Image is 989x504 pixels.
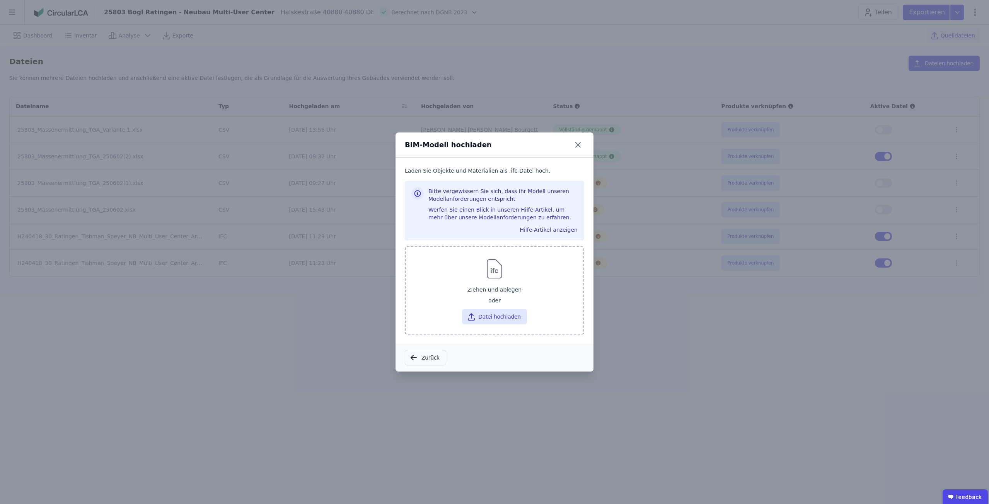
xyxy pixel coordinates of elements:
[517,224,581,236] button: Hilfe-Artikel anzeigen
[405,139,492,150] div: BIM-Modell hochladen
[412,297,577,306] div: oder
[412,283,577,297] div: Ziehen und ablegen
[428,206,578,224] div: Werfen Sie einen Blick in unseren Hilfe-Artikel, um mehr über unsere Modellanforderungen zu erfah...
[462,309,527,324] button: Datei hochladen
[405,167,584,181] div: Laden Sie Objekte und Materialien als .ifc-Datei hoch.
[482,256,507,281] img: svg%3e
[428,187,578,206] h3: Bitte vergewissern Sie sich, dass Ihr Modell unseren Modellanforderungen entspricht
[405,350,446,365] button: Zurück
